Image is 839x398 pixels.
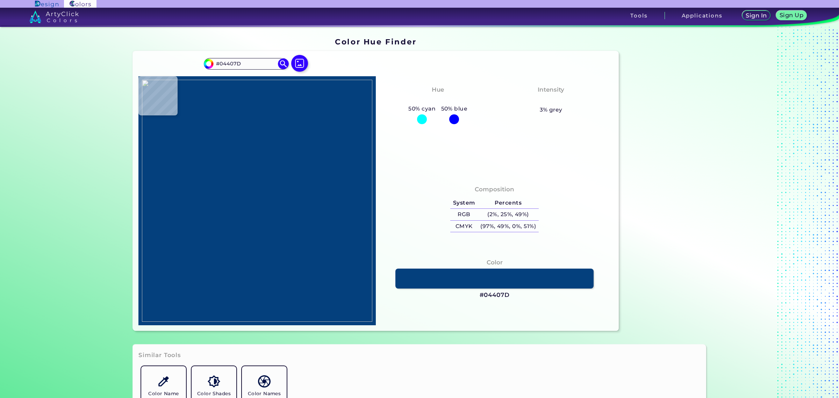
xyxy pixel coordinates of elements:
[475,184,514,194] h4: Composition
[29,10,79,23] img: logo_artyclick_colors_white.svg
[630,13,647,18] h3: Tools
[438,104,470,113] h5: 50% blue
[432,85,444,95] h4: Hue
[450,197,478,209] h5: System
[450,221,478,232] h5: CMYK
[747,13,766,18] h5: Sign In
[781,13,802,18] h5: Sign Up
[478,197,538,209] h5: Percents
[214,59,279,69] input: type color..
[778,11,805,20] a: Sign Up
[536,96,566,104] h3: Vibrant
[538,85,564,95] h4: Intensity
[157,375,170,388] img: icon_color_name_finder.svg
[35,1,58,7] img: ArtyClick Design logo
[406,104,438,113] h5: 50% cyan
[487,257,503,268] h4: Color
[682,13,723,18] h3: Applications
[142,80,372,322] img: 57be85be-aeca-4077-bb98-d6ee3b1c78f2
[478,209,538,220] h5: (2%, 25%, 49%)
[138,351,181,360] h3: Similar Tools
[540,105,562,114] h5: 3% grey
[478,221,538,232] h5: (97%, 49%, 0%, 51%)
[291,55,308,72] img: icon picture
[258,375,270,388] img: icon_color_names_dictionary.svg
[450,209,478,220] h5: RGB
[418,96,458,104] h3: Cyan-Blue
[335,36,416,47] h1: Color Hue Finder
[278,58,288,69] img: icon search
[208,375,220,388] img: icon_color_shades.svg
[480,291,510,299] h3: #04407D
[744,11,769,20] a: Sign In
